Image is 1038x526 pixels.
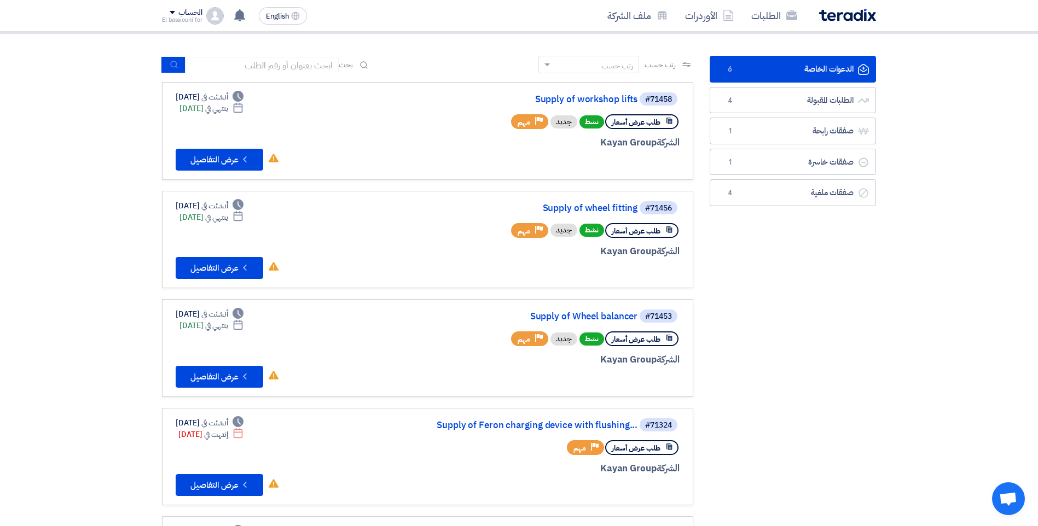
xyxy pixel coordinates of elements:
span: ينتهي في [205,212,228,223]
div: [DATE] [179,103,243,114]
div: رتب حسب [601,60,633,72]
span: 4 [723,188,737,198]
span: مهم [518,117,530,127]
span: 4 [723,95,737,106]
button: عرض التفاصيل [176,257,263,279]
a: ملف الشركة [599,3,676,28]
span: مهم [518,334,530,344]
div: El bassiouni for [162,17,202,23]
span: نشط [579,224,604,237]
div: الحساب [178,8,202,17]
a: الطلبات [743,3,806,28]
a: صفقات رابحة1 [710,118,876,144]
div: [DATE] [176,200,243,212]
a: صفقات خاسرة1 [710,149,876,176]
span: بحث [339,59,353,71]
span: مهم [573,443,586,453]
span: الشركة [657,353,680,366]
span: الشركة [657,136,680,149]
div: #71324 [645,422,672,429]
a: الأوردرات [676,3,743,28]
button: English [259,7,307,25]
div: جديد [550,115,577,128]
a: Supply of Feron charging device with flushing... [419,420,637,430]
a: Supply of Wheel balancer [419,312,637,322]
span: أنشئت في [201,417,228,429]
div: Kayan Group [416,244,680,259]
div: [DATE] [176,91,243,103]
span: أنشئت في [201,91,228,103]
span: الشركة [657,244,680,258]
span: أنشئت في [201,308,228,320]
span: طلب عرض أسعار [612,334,660,344]
span: إنتهت في [204,429,228,440]
span: نشط [579,115,604,128]
img: Teradix logo [819,9,876,21]
div: [DATE] [178,429,243,440]
div: #71458 [645,96,672,103]
div: Kayan Group [416,353,680,367]
a: Supply of wheel fitting [419,203,637,213]
div: [DATE] [179,320,243,331]
span: طلب عرض أسعار [612,443,660,453]
div: #71456 [645,204,672,212]
span: 1 [723,126,737,137]
div: Kayan Group [416,136,680,150]
span: رتب حسب [645,59,676,71]
a: Supply of workshop lifts [419,95,637,104]
span: ينتهي في [205,103,228,114]
span: الشركة [657,461,680,475]
div: #71453 [645,313,672,320]
span: طلب عرض أسعار [612,117,660,127]
button: عرض التفاصيل [176,149,263,171]
button: عرض التفاصيل [176,366,263,388]
span: نشط [579,332,604,346]
span: ينتهي في [205,320,228,331]
div: Open chat [992,482,1025,515]
input: ابحث بعنوان أو رقم الطلب [185,57,339,73]
span: 1 [723,157,737,168]
img: profile_test.png [206,7,224,25]
div: جديد [550,224,577,237]
span: 6 [723,64,737,75]
div: [DATE] [176,308,243,320]
div: [DATE] [179,212,243,223]
span: English [266,13,289,20]
a: الطلبات المقبولة4 [710,87,876,114]
div: [DATE] [176,417,243,429]
div: Kayan Group [416,461,680,476]
span: أنشئت في [201,200,228,212]
span: مهم [518,226,530,236]
button: عرض التفاصيل [176,474,263,496]
a: صفقات ملغية4 [710,179,876,206]
a: الدعوات الخاصة6 [710,56,876,83]
div: جديد [550,332,577,346]
span: طلب عرض أسعار [612,226,660,236]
